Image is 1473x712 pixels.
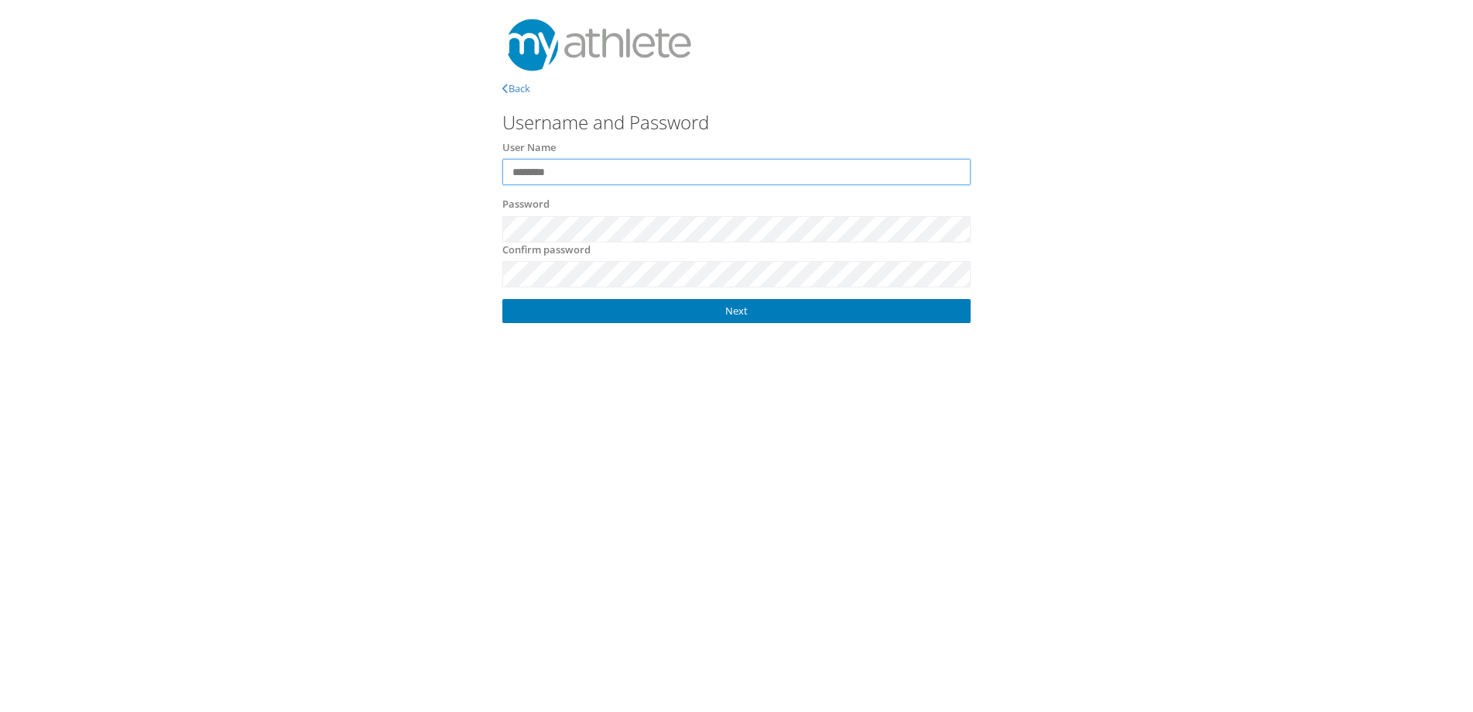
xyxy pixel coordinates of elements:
[502,197,550,212] label: Password
[502,112,970,132] h3: Username and Password
[502,140,556,156] label: User Name
[502,15,694,74] img: myathleteFinal-all-01_main_logo_new_site.jpg
[502,242,591,258] label: Confirm password
[502,81,530,95] a: Back
[502,299,970,323] a: Next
